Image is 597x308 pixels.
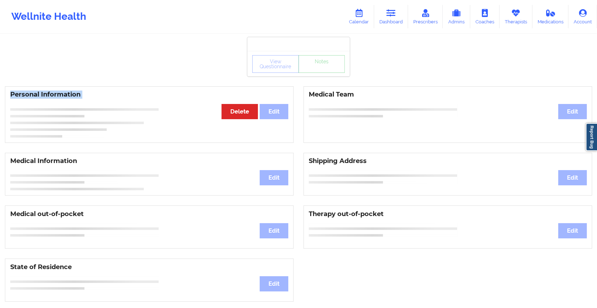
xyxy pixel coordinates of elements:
h3: Personal Information [10,91,288,99]
a: Admins [443,5,470,28]
h3: Medical Team [309,91,587,99]
a: Dashboard [374,5,408,28]
a: Coaches [470,5,500,28]
a: Report Bug [586,123,597,151]
h3: State of Residence [10,263,288,271]
a: Calendar [344,5,374,28]
a: Prescribers [408,5,443,28]
h3: Shipping Address [309,157,587,165]
h3: Therapy out-of-pocket [309,210,587,218]
h3: Medical Information [10,157,288,165]
h3: Medical out-of-pocket [10,210,288,218]
a: Therapists [500,5,532,28]
a: Medications [532,5,569,28]
button: Delete [221,104,258,119]
a: Account [568,5,597,28]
